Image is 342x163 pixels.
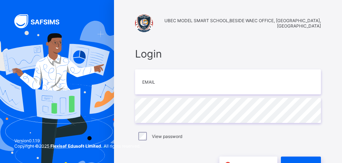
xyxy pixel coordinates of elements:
[135,48,321,60] span: Login
[152,134,182,139] label: View password
[14,14,68,28] img: SAFSIMS Logo
[14,138,140,143] span: Version 0.1.19
[157,18,321,29] span: UBEC MODEL SMART SCHOOL,BESIDE WAEC OFFICE, [GEOGRAPHIC_DATA],[GEOGRAPHIC_DATA]
[50,143,103,149] strong: Flexisaf Edusoft Limited.
[14,143,140,149] span: Copyright © 2025 All rights reserved.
